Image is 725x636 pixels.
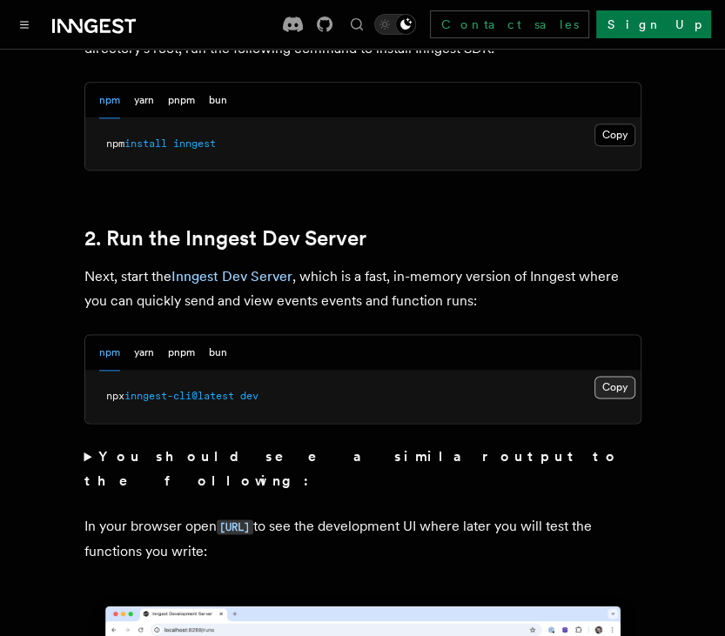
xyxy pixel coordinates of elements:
[84,448,620,489] strong: You should see a similar output to the following:
[594,376,635,398] button: Copy
[134,83,154,118] button: yarn
[124,137,167,150] span: install
[173,137,216,150] span: inngest
[217,518,253,534] a: [URL]
[594,124,635,146] button: Copy
[171,268,292,285] a: Inngest Dev Server
[106,390,124,402] span: npx
[217,519,253,534] code: [URL]
[106,137,124,150] span: npm
[240,390,258,402] span: dev
[168,83,195,118] button: pnpm
[84,514,641,564] p: In your browser open to see the development UI where later you will test the functions you write:
[430,10,589,38] a: Contact sales
[209,335,227,371] button: bun
[14,14,35,35] button: Toggle navigation
[346,14,367,35] button: Find something...
[99,335,120,371] button: npm
[374,14,416,35] button: Toggle dark mode
[99,83,120,118] button: npm
[124,390,234,402] span: inngest-cli@latest
[84,226,366,251] a: 2. Run the Inngest Dev Server
[596,10,711,38] a: Sign Up
[134,335,154,371] button: yarn
[84,264,641,313] p: Next, start the , which is a fast, in-memory version of Inngest where you can quickly send and vi...
[209,83,227,118] button: bun
[84,445,641,493] summary: You should see a similar output to the following:
[168,335,195,371] button: pnpm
